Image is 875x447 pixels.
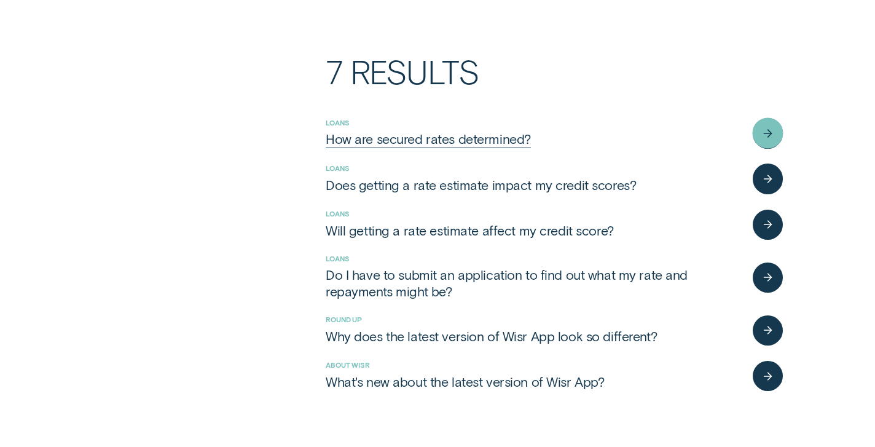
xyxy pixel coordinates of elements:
a: Do I have to submit an application to find out what my rate and repayments might be? [326,267,746,300]
a: Loans [326,210,349,218]
div: Does getting a rate estimate impact my credit scores? [326,177,636,194]
a: About Wisr [326,361,370,369]
a: Does getting a rate estimate impact my credit scores? [326,177,746,194]
div: Will getting a rate estimate affect my credit score? [326,223,614,239]
a: What's new about the latest version of Wisr App? [326,374,746,390]
a: Round Up [326,315,362,323]
div: How are secured rates determined? [326,131,531,148]
a: Why does the latest version of Wisr App look so different? [326,328,746,345]
div: What's new about the latest version of Wisr App? [326,374,604,390]
a: Loans [326,255,349,263]
a: How are secured rates determined? [326,131,746,148]
a: Will getting a rate estimate affect my credit score? [326,223,746,239]
a: Loans [326,119,349,127]
a: Loans [326,164,349,172]
h3: 7 Results [326,55,783,111]
div: Why does the latest version of Wisr App look so different? [326,328,657,345]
